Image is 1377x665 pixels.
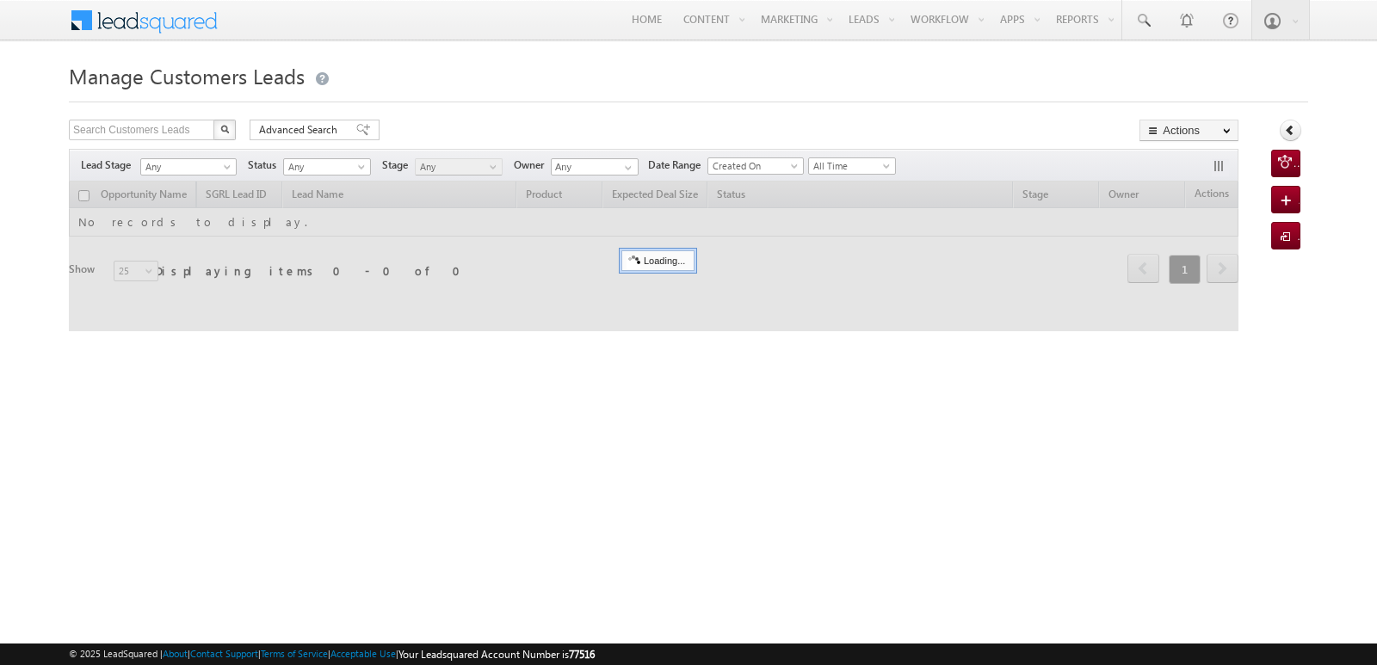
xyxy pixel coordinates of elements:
[398,648,595,661] span: Your Leadsquared Account Number is
[69,62,305,89] span: Manage Customers Leads
[284,159,366,175] span: Any
[81,157,138,173] span: Lead Stage
[283,158,371,175] a: Any
[648,157,707,173] span: Date Range
[551,158,639,175] input: Type to Search
[140,158,237,175] a: Any
[382,157,415,173] span: Stage
[259,122,343,138] span: Advanced Search
[809,158,891,174] span: All Time
[69,646,595,662] span: © 2025 LeadSquared | | | | |
[1139,120,1238,141] button: Actions
[163,648,188,659] a: About
[261,648,328,659] a: Terms of Service
[707,157,804,175] a: Created On
[569,648,595,661] span: 77516
[808,157,896,175] a: All Time
[330,648,396,659] a: Acceptable Use
[708,158,798,174] span: Created On
[190,648,258,659] a: Contact Support
[248,157,283,173] span: Status
[220,125,229,133] img: Search
[141,159,231,175] span: Any
[621,250,695,271] div: Loading...
[416,159,497,175] span: Any
[615,159,637,176] a: Show All Items
[415,158,503,175] a: Any
[514,157,551,173] span: Owner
